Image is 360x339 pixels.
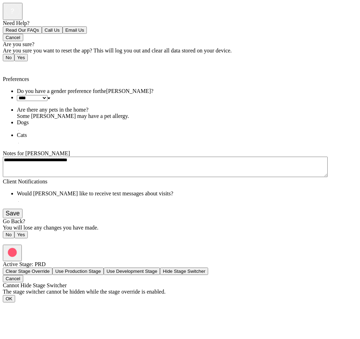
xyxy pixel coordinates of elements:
[7,63,19,69] span: Back
[3,231,14,238] button: No
[3,282,357,289] div: Cannot Hide Stage Switcher
[14,231,28,238] button: Yes
[14,54,28,61] button: Yes
[3,218,357,225] div: Go Back?
[17,107,357,113] div: Are there any pets in the home?
[160,268,208,275] button: Hide Stage Switcher
[104,268,160,275] button: Use Development Stage
[18,130,19,131] input: Dogs
[3,34,23,41] button: Cancel
[52,268,104,275] button: Use Production Stage
[3,76,29,82] span: Preferences
[3,63,19,69] a: Back
[17,88,357,94] div: Do you have a gender preference for the [PERSON_NAME]?
[17,113,129,119] span: Some [PERSON_NAME] may have a pet allergy.
[3,20,357,26] div: Need Help?
[3,295,15,302] button: OK
[63,26,87,34] button: Email Us
[17,132,357,138] div: Cats
[3,268,52,275] button: Clear Stage Override
[3,261,357,268] div: Active Stage: PRD
[3,178,357,185] div: Client Notifications
[3,48,357,54] div: Are you sure you want to reset the app? This will log you out and clear all data stored on your d...
[17,119,357,126] div: Dogs
[3,209,22,218] button: Save
[3,289,357,295] div: The stage switcher cannot be hidden while the stage override is enabled.
[42,26,63,34] button: Call Us
[3,275,23,282] button: Cancel
[3,225,357,231] div: You will lose any changes you have made.
[3,150,357,157] div: Notes for [PERSON_NAME]
[17,190,357,197] div: Would [PERSON_NAME] like to receive text messages about visits?
[3,41,357,48] div: Are you sure?
[3,26,42,34] button: Read Our FAQs
[3,54,14,61] button: No
[18,201,19,202] input: Would [PERSON_NAME] like to receive text messages about visits?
